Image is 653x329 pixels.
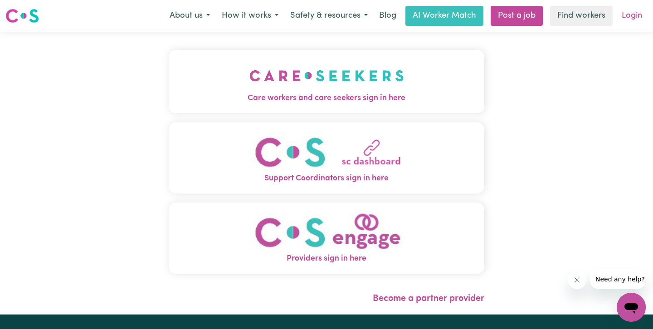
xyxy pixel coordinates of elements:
[169,50,484,113] button: Care workers and care seekers sign in here
[616,6,648,26] a: Login
[5,5,39,26] a: Careseekers logo
[550,6,613,26] a: Find workers
[491,6,543,26] a: Post a job
[617,293,646,322] iframe: Button to launch messaging window
[590,269,646,289] iframe: Message from company
[374,6,402,26] a: Blog
[373,294,484,303] a: Become a partner provider
[568,271,586,289] iframe: Close message
[284,6,374,25] button: Safety & resources
[216,6,284,25] button: How it works
[169,92,484,104] span: Care workers and care seekers sign in here
[169,122,484,194] button: Support Coordinators sign in here
[169,173,484,184] span: Support Coordinators sign in here
[164,6,216,25] button: About us
[405,6,483,26] a: AI Worker Match
[169,253,484,265] span: Providers sign in here
[5,8,39,24] img: Careseekers logo
[169,203,484,274] button: Providers sign in here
